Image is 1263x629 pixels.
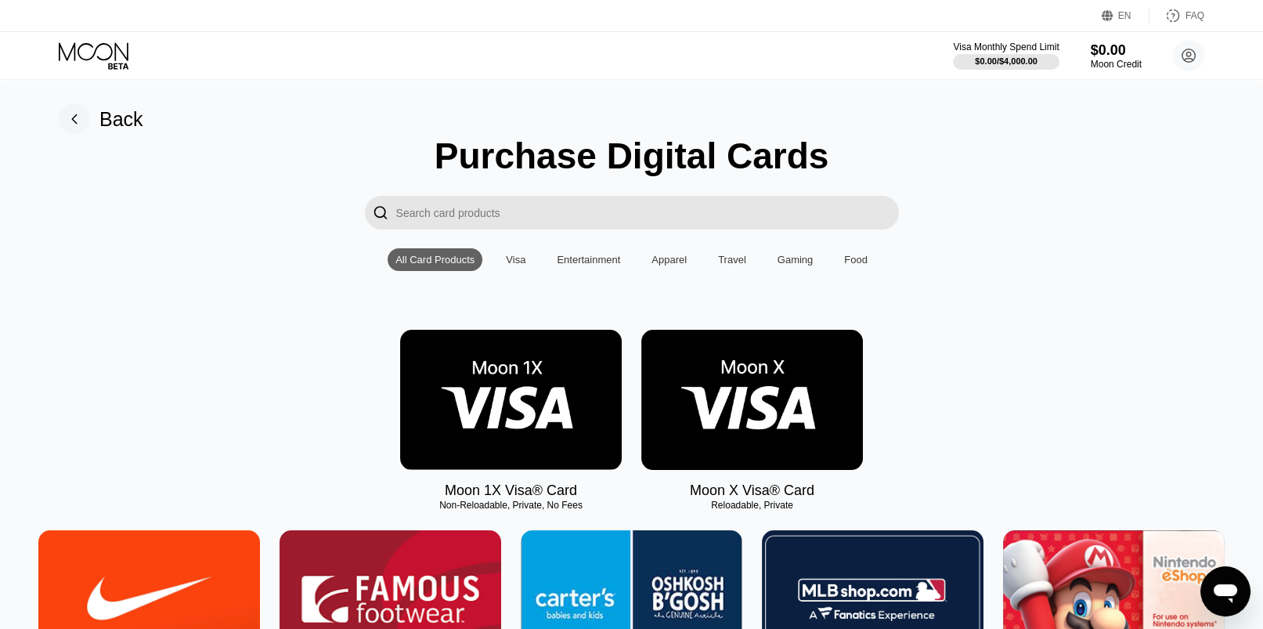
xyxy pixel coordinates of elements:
[498,248,533,271] div: Visa
[1149,8,1204,23] div: FAQ
[395,254,475,266] div: All Card Products
[99,108,143,131] div: Back
[975,56,1037,66] div: $0.00 / $4,000.00
[506,254,525,266] div: Visa
[1200,566,1250,616] iframe: Bouton de lancement de la fenêtre de messagerie
[844,254,868,266] div: Food
[59,103,143,135] div: Back
[641,500,863,511] div: Reloadable, Private
[778,254,814,266] div: Gaming
[445,483,577,499] div: Moon 1X Visa® Card
[396,196,899,230] input: Search card products
[388,248,482,271] div: All Card Products
[549,248,628,271] div: Entertainment
[651,254,687,266] div: Apparel
[365,196,396,230] div: 
[1091,42,1142,59] div: $0.00
[710,248,754,271] div: Travel
[953,42,1059,52] div: Visa Monthly Spend Limit
[1185,10,1204,21] div: FAQ
[836,248,875,271] div: Food
[435,135,829,177] div: Purchase Digital Cards
[644,248,695,271] div: Apparel
[1091,42,1142,70] div: $0.00Moon Credit
[1102,8,1149,23] div: EN
[1091,59,1142,70] div: Moon Credit
[400,500,622,511] div: Non-Reloadable, Private, No Fees
[953,42,1059,70] div: Visa Monthly Spend Limit$0.00/$4,000.00
[1118,10,1131,21] div: EN
[690,483,814,499] div: Moon X Visa® Card
[770,248,821,271] div: Gaming
[718,254,746,266] div: Travel
[557,254,620,266] div: Entertainment
[373,204,388,222] div: 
